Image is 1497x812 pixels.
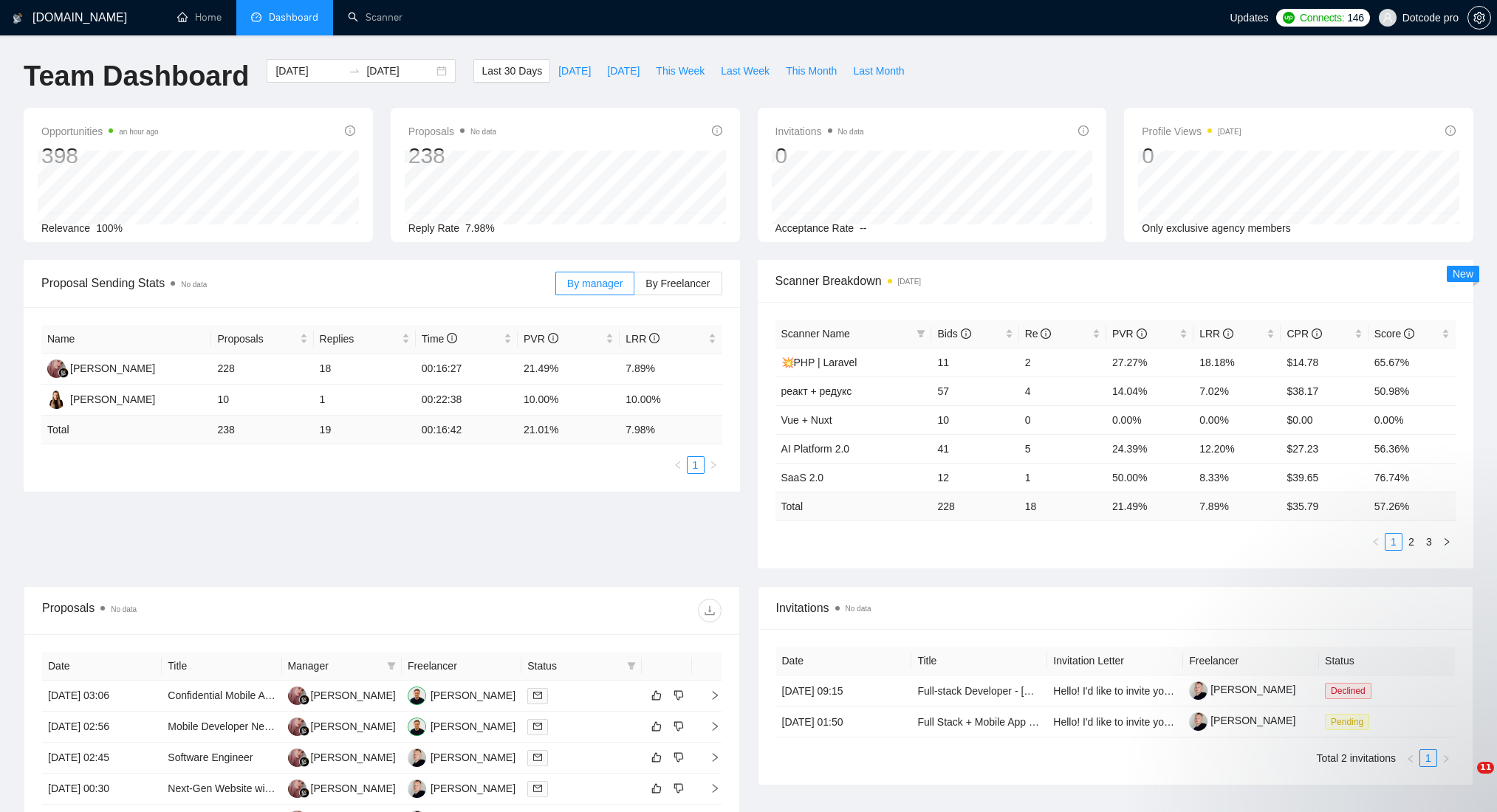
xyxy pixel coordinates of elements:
td: 50.00% [1106,463,1193,492]
a: 3 [1421,534,1437,550]
a: 1 [1385,534,1402,550]
td: $0.00 [1281,405,1368,434]
td: 10 [211,385,313,416]
button: This Month [778,59,845,83]
span: Last Month [853,63,904,79]
span: info-circle [447,333,457,343]
th: Invitation Letter [1047,647,1183,675]
div: [PERSON_NAME] [70,360,155,376]
span: Proposal Sending Stats [41,274,555,292]
img: AP [408,687,426,705]
span: Invitations [776,599,1456,617]
span: Score [1374,328,1414,340]
span: Time [422,333,457,345]
td: 7.89% [620,354,722,385]
span: setting [1468,12,1490,24]
button: dislike [670,718,688,735]
h1: Team Dashboard [24,59,249,94]
input: Start date [275,63,343,79]
span: 11 [1477,762,1494,774]
span: info-circle [1041,328,1051,339]
button: like [648,780,665,797]
time: [DATE] [898,278,921,286]
div: [PERSON_NAME] [431,687,515,703]
span: No data [838,128,864,136]
span: like [651,689,662,701]
a: setting [1467,12,1491,24]
a: DS[PERSON_NAME] [288,689,396,701]
img: gigradar-bm.png [299,726,309,736]
span: dislike [674,751,684,763]
li: Next Page [705,456,722,474]
div: [PERSON_NAME] [311,718,396,734]
img: YP [408,749,426,767]
td: 10.00% [518,385,620,416]
a: 2 [1403,534,1419,550]
td: [DATE] 03:06 [42,681,162,712]
a: Software Engineer [168,751,253,763]
td: 10 [931,405,1018,434]
span: CPR [1287,328,1321,340]
li: Previous Page [669,456,687,474]
span: By Freelancer [645,278,710,289]
td: 1 [314,385,416,416]
span: info-circle [961,328,971,339]
td: 2 [1019,348,1106,376]
img: DS [47,359,66,378]
td: 50.98% [1368,376,1456,405]
td: 57.26 % [1368,492,1456,520]
a: DS[PERSON_NAME] [288,720,396,732]
td: 65.67% [1368,348,1456,376]
td: 12 [931,463,1018,492]
td: Mobile Developer Needed for Real-Time, API-Integrated App [162,712,281,743]
td: $ 35.79 [1281,492,1368,520]
td: 238 [211,416,313,444]
button: like [648,749,665,766]
span: Scanner Name [781,328,850,340]
span: swap-right [349,65,360,77]
td: 00:22:38 [416,385,518,416]
a: homeHome [177,11,222,24]
td: 21.49% [518,354,620,385]
span: -- [860,222,866,234]
span: [DATE] [558,63,591,79]
th: Proposals [211,325,313,354]
td: $14.78 [1281,348,1368,376]
span: right [698,690,720,701]
button: Last 30 Days [473,59,550,83]
td: 7.02% [1193,376,1281,405]
td: Next-Gen Website with AI & 3D Features [162,774,281,805]
th: Status [1319,647,1455,675]
button: dislike [670,687,688,704]
span: like [651,720,662,732]
span: to [349,65,360,77]
th: Replies [314,325,416,354]
td: 76.74% [1368,463,1456,492]
span: right [1442,537,1451,546]
span: No data [111,605,137,613]
th: Date [42,652,162,681]
div: [PERSON_NAME] [70,391,155,407]
td: 27.27% [1106,348,1193,376]
a: AP[PERSON_NAME] [408,689,515,701]
span: info-circle [1404,328,1414,339]
a: AP[PERSON_NAME] [408,720,515,732]
span: Replies [320,331,399,347]
span: mail [533,722,542,731]
button: left [1367,533,1385,551]
td: 21.49 % [1106,492,1193,520]
span: info-circle [1223,328,1233,339]
a: searchScanner [348,11,402,24]
span: dashboard [251,12,261,22]
span: left [674,461,682,469]
td: $39.65 [1281,463,1368,492]
span: No data [181,281,207,289]
span: Bids [937,328,970,340]
img: DS [288,749,306,767]
span: filter [917,329,925,338]
img: gigradar-bm.png [299,695,309,705]
button: [DATE] [599,59,648,83]
li: 2 [1402,533,1420,551]
span: By manager [567,278,623,289]
td: 11 [931,348,1018,376]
